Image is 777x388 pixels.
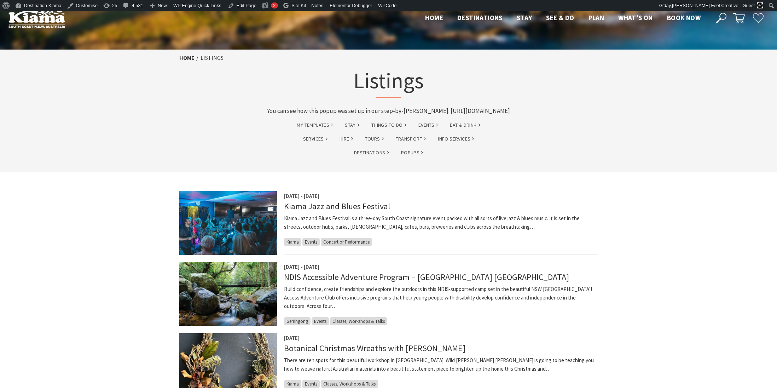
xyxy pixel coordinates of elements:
[303,135,327,143] a: Services
[284,263,319,270] span: [DATE] - [DATE]
[284,272,569,283] a: NDIS Accessible Adventure Program – [GEOGRAPHIC_DATA] [GEOGRAPHIC_DATA]
[284,380,301,388] span: Kiama
[345,121,359,129] a: Stay
[425,13,443,22] span: Home
[302,238,320,246] span: Events
[284,356,598,373] p: There are ten spots for this beautiful workshop in [GEOGRAPHIC_DATA]. Wild [PERSON_NAME] [PERSON_...
[273,3,276,8] span: 2
[284,317,311,325] span: Gerringong
[321,380,378,388] span: Classes, Workshops & Talks
[396,135,426,143] a: Transport
[179,262,277,326] img: People admiring the forest along the Lyre Bird Walk in Minnamurra Rainforest
[179,191,277,255] img: Kiama Bowling Club
[330,317,387,325] span: Classes, Workshops & Talks
[588,13,604,22] span: Plan
[312,317,329,325] span: Events
[618,13,653,22] span: What’s On
[201,53,224,63] li: Listings
[284,193,319,199] span: [DATE] - [DATE]
[517,13,532,22] span: Stay
[250,106,527,116] p: You can see how this popup was set up in our step-by-[PERSON_NAME]: [URL][DOMAIN_NAME]
[371,121,406,129] a: Things To Do
[401,149,423,157] a: Popups
[284,343,465,354] a: Botanical Christmas Wreaths with [PERSON_NAME]
[667,13,701,22] span: Book now
[457,13,503,22] span: Destinations
[250,66,527,98] h1: Listings
[546,13,574,22] span: See & Do
[179,54,195,62] a: Home
[291,3,306,8] span: Site Kit
[284,214,598,231] p: Kiama Jazz and Blues Festival is a three-day South Coast signature event packed with all sorts of...
[672,3,755,8] span: [PERSON_NAME] Feel Creative - Guest
[284,285,598,310] p: Build confidence, create friendships and explore the outdoors in this NDIS-supported camp set in ...
[340,135,353,143] a: Hire
[321,238,372,246] span: Concert or Performance
[284,201,390,212] a: Kiama Jazz and Blues Festival
[284,335,300,341] span: [DATE]
[450,121,480,129] a: Eat & Drink
[284,238,301,246] span: Kiama
[418,121,438,129] a: Events
[297,121,333,129] a: My Templates
[438,135,474,143] a: Info Services
[418,12,708,24] nav: Main Menu
[365,135,384,143] a: Tours
[354,149,389,157] a: Destinations
[302,380,320,388] span: Events
[8,8,65,28] img: Kiama Logo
